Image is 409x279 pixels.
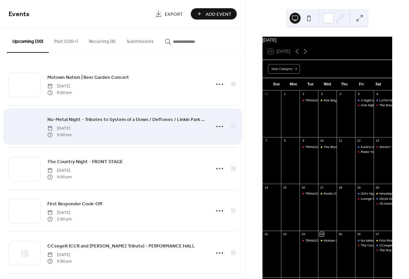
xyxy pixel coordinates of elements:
[301,92,305,96] div: 2
[320,92,324,96] div: 3
[47,201,102,208] span: First Responder Cook-Off
[301,139,305,143] div: 9
[353,78,370,90] div: Fri
[336,78,353,90] div: Thu
[324,98,408,102] div: Rok Brigade (Def Leppard Tribute) | Beer Garden Concert
[83,28,121,52] button: Recurring (8)
[375,139,379,143] div: 13
[264,139,268,143] div: 7
[300,98,318,102] div: TRINGO [Trivia & Bingo]
[300,238,318,243] div: TRINGO [Trivia & Bingo]
[191,8,237,20] button: Add Event
[264,92,268,96] div: 31
[264,232,268,236] div: 21
[355,238,374,243] div: Nu-Metal Night - Tributes to System of a Down / Deftones / Linkin Park - PERFORMANCE HALL
[374,248,392,252] div: The Boy Band Night - FRONT STAGE
[355,103,374,107] div: One Night Band | Front Stage
[305,98,341,102] div: TRINGO [Trivia & Bingo]
[9,8,30,21] span: Events
[374,145,392,149] div: SHADY - A Live Band Tribute to the Music of Eminem - FRONT STAGE
[285,78,302,90] div: Mon
[375,185,379,190] div: 20
[283,185,287,190] div: 15
[47,74,129,81] span: Motown Nation | Beer Garden Concert
[324,191,407,196] div: Rocks Off (Rolling Stones Tribute) | Beer Garden Concert
[47,216,72,222] span: 2:00 pm
[302,78,319,90] div: Tue
[374,191,392,196] div: Wrestlepalooza Watch Party
[47,252,72,258] span: [DATE]
[300,145,318,149] div: TRINGO [Trivia & Bingo]
[262,37,392,43] div: [DATE]
[49,28,83,52] button: Past (100+)
[318,145,337,149] div: The Blooze Brothers | Beer Garden Concert
[357,139,361,143] div: 12
[338,139,342,143] div: 11
[47,158,123,166] span: The Country Night - FRONT STAGE
[338,92,342,96] div: 4
[374,243,392,247] div: CCsegeR (CCR and Bob Seger Tribute) - PERFORMANCE HALL
[355,196,374,201] div: Lounge Puppets - FRONT STAGE
[374,103,392,107] div: The Bread Machine - FRONT STAGE
[374,201,392,206] div: All American Throwbacks - FRONT STAGE
[47,132,72,138] span: 9:00 pm
[47,83,72,89] span: [DATE]
[300,191,318,196] div: TRINGO [Trivia & Bingo]
[374,196,392,201] div: 2010s Dance Party - Presented by Throwback 100.3
[324,145,387,149] div: The Blooze Brothers | Beer Garden Concert
[283,232,287,236] div: 22
[357,185,361,190] div: 19
[206,11,232,18] span: Add Event
[47,158,123,166] a: The Country Night - FRONT STAGE
[361,103,404,107] div: One Night Band | Front Stage
[355,145,374,149] div: Funk'd Up - PERFORMANCE HALL
[375,232,379,236] div: 27
[47,210,72,216] span: [DATE]
[318,191,337,196] div: Rocks Off (Rolling Stones Tribute) | Beer Garden Concert
[268,78,285,90] div: Sun
[318,98,337,102] div: Rok Brigade (Def Leppard Tribute) | Beer Garden Concert
[7,28,49,53] button: Upcoming (30)
[47,125,72,132] span: [DATE]
[355,243,374,247] div: The Country Night - FRONT STAGE
[320,139,324,143] div: 10
[47,116,206,123] a: Nu-Metal Night - Tributes to System of a Down / Deftones / Linkin Park - PERFORMANCE HALL
[47,200,102,208] a: First Responder Cook-Off
[47,258,72,264] span: 9:00 pm
[320,232,324,236] div: 24
[355,149,374,154] div: Raise Your Glass - FRONT STAGE
[338,232,342,236] div: 25
[47,174,72,180] span: 9:00 pm
[305,238,341,243] div: TRINGO [Trivia & Bingo]
[320,185,324,190] div: 17
[47,242,195,250] a: CCsegeR (CCR and [PERSON_NAME] Tribute) - PERFORMANCE HALL
[374,98,392,102] div: LATIN NIGHT | Performance Hall
[121,28,159,52] button: Submissions
[165,11,183,18] span: Export
[357,92,361,96] div: 5
[319,78,336,90] div: Wed
[301,185,305,190] div: 16
[355,191,374,196] div: Girl's Night Out - THE SHOW
[357,232,361,236] div: 26
[283,92,287,96] div: 1
[150,8,188,20] a: Export
[338,185,342,190] div: 18
[374,238,392,243] div: First Responder Cook-Off
[47,89,72,96] span: 8:00 pm
[318,238,337,243] div: Motown Nation | Beer Garden Concert
[47,168,72,174] span: [DATE]
[361,191,404,196] div: Girl's Night Out - THE SHOW
[301,232,305,236] div: 23
[370,78,387,90] div: Sat
[47,73,129,81] a: Motown Nation | Beer Garden Concert
[47,243,195,250] span: CCsegeR (CCR and [PERSON_NAME] Tribute) - PERFORMANCE HALL
[355,98,374,102] div: A Night to #RockOutMS with Dueling Pianos
[283,139,287,143] div: 8
[375,92,379,96] div: 6
[264,185,268,190] div: 14
[305,145,341,149] div: TRINGO [Trivia & Bingo]
[324,238,379,243] div: Motown Nation | Beer Garden Concert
